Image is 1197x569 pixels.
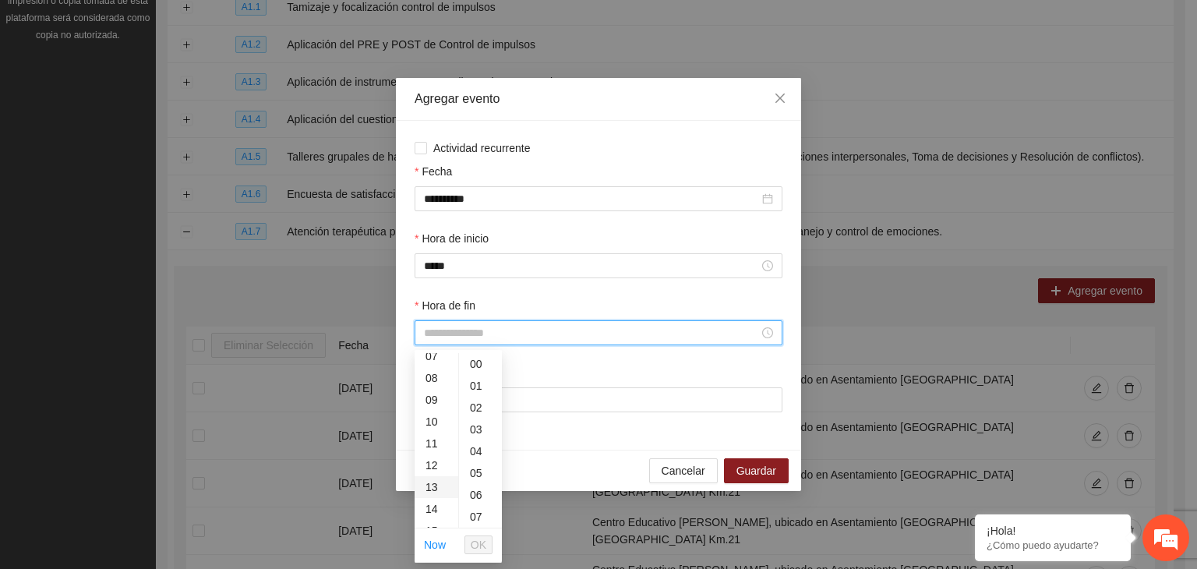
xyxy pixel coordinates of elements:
[459,440,502,462] div: 04
[415,498,458,520] div: 14
[459,462,502,484] div: 05
[415,389,458,411] div: 09
[724,458,789,483] button: Guardar
[459,419,502,440] div: 03
[415,520,458,542] div: 15
[759,78,801,120] button: Close
[459,506,502,528] div: 07
[415,387,782,412] input: Lugar
[81,80,262,100] div: Chatee con nosotros ahora
[415,345,458,367] div: 07
[424,539,446,551] a: Now
[424,257,759,274] input: Hora de inicio
[987,525,1119,537] div: ¡Hola!
[256,8,293,45] div: Minimizar ventana de chat en vivo
[415,454,458,476] div: 12
[662,462,705,479] span: Cancelar
[415,433,458,454] div: 11
[459,484,502,506] div: 06
[649,458,718,483] button: Cancelar
[987,539,1119,551] p: ¿Cómo puedo ayudarte?
[415,230,489,247] label: Hora de inicio
[415,367,458,389] div: 08
[415,476,458,498] div: 13
[415,90,782,108] div: Agregar evento
[415,297,475,314] label: Hora de fin
[424,324,759,341] input: Hora de fin
[415,163,452,180] label: Fecha
[427,140,537,157] span: Actividad recurrente
[90,192,215,349] span: Estamos en línea.
[736,462,776,479] span: Guardar
[415,411,458,433] div: 10
[464,535,493,554] button: OK
[774,92,786,104] span: close
[459,353,502,375] div: 00
[459,375,502,397] div: 01
[8,393,297,447] textarea: Escriba su mensaje y pulse “Intro”
[459,397,502,419] div: 02
[424,190,759,207] input: Fecha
